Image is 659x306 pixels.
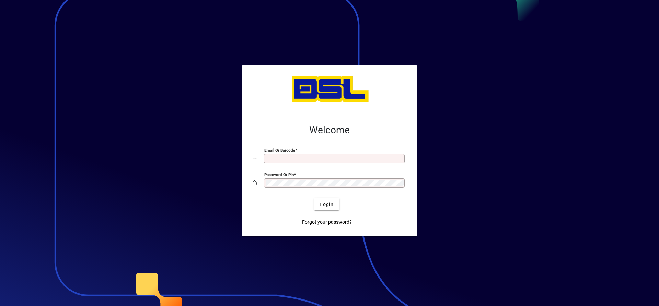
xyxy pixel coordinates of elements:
[320,201,334,208] span: Login
[302,219,352,226] span: Forgot your password?
[314,198,339,210] button: Login
[264,172,294,177] mat-label: Password or Pin
[253,124,406,136] h2: Welcome
[264,148,295,153] mat-label: Email or Barcode
[299,216,355,228] a: Forgot your password?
